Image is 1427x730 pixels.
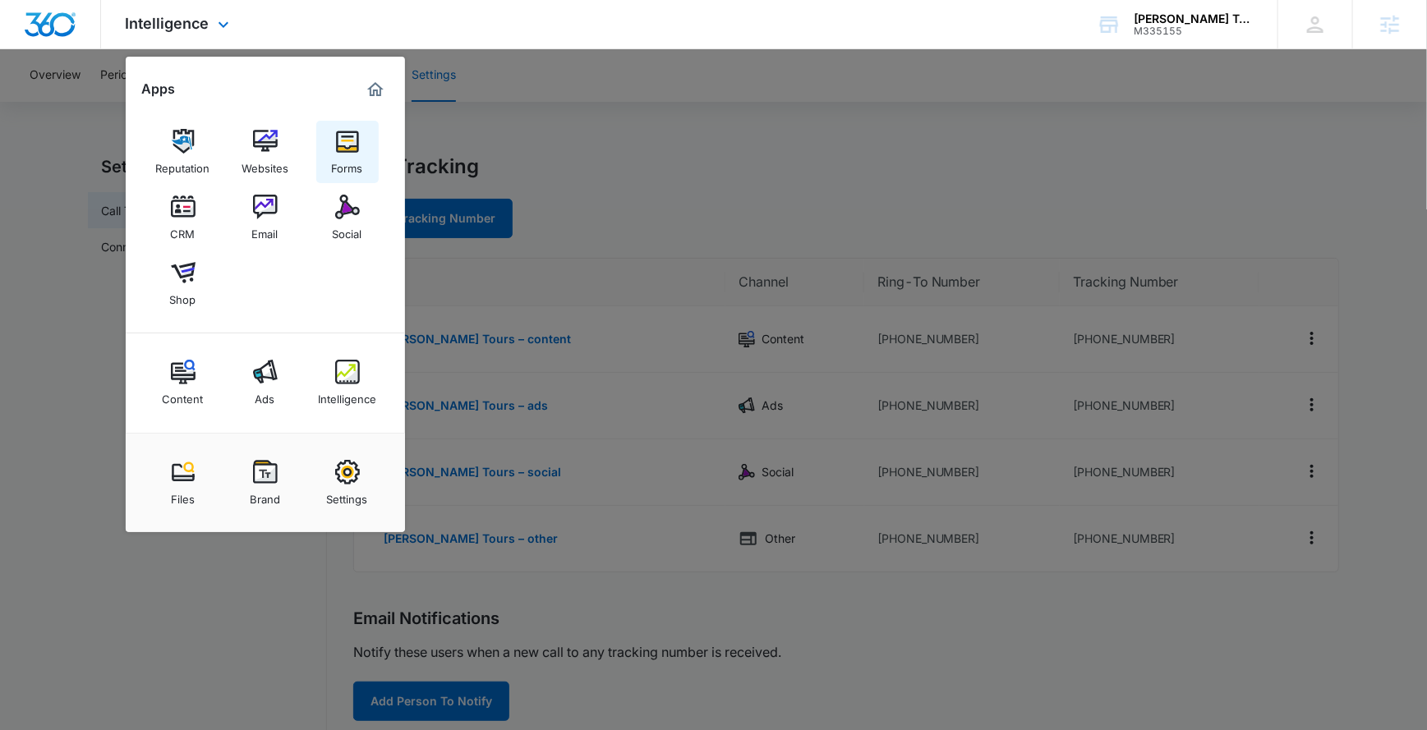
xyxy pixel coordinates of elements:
a: Files [152,452,214,514]
div: Files [171,484,195,506]
a: Social [316,186,379,249]
a: Ads [234,351,297,414]
a: Brand [234,452,297,514]
div: Settings [327,484,368,506]
div: Social [333,219,362,241]
div: Ads [255,384,275,406]
div: Content [163,384,204,406]
div: Forms [332,154,363,175]
div: account id [1134,25,1254,37]
div: CRM [171,219,196,241]
a: Reputation [152,121,214,183]
div: Shop [170,285,196,306]
a: Intelligence [316,351,379,414]
a: Settings [316,452,379,514]
a: Email [234,186,297,249]
h2: Apps [142,81,176,97]
a: Content [152,351,214,414]
a: Shop [152,252,214,314]
span: Intelligence [126,15,209,32]
div: account name [1134,12,1254,25]
div: Intelligence [318,384,376,406]
a: CRM [152,186,214,249]
div: Reputation [156,154,210,175]
div: Brand [250,484,280,506]
div: Email [252,219,278,241]
a: Websites [234,121,297,183]
a: Forms [316,121,379,183]
div: Websites [242,154,288,175]
a: Marketing 360® Dashboard [362,76,389,103]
